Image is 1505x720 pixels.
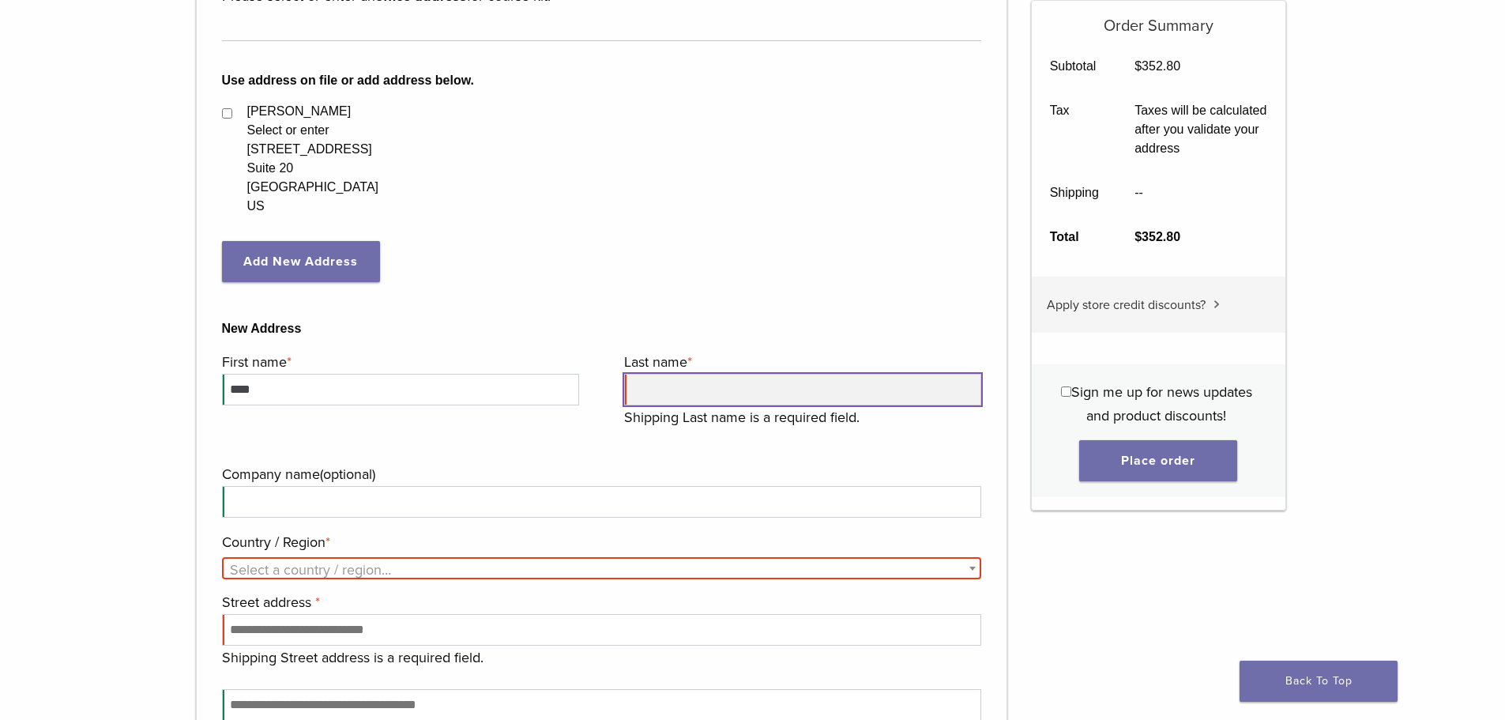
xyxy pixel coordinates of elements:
[1032,215,1117,259] th: Total
[1032,89,1117,171] th: Tax
[1079,440,1237,481] button: Place order
[222,350,575,374] label: First name
[1032,44,1117,89] th: Subtotal
[624,350,977,374] label: Last name
[1061,386,1071,397] input: Sign me up for news updates and product discounts!
[1213,300,1220,308] img: caret.svg
[222,590,978,614] label: Street address
[222,530,978,554] label: Country / Region
[1032,171,1117,215] th: Shipping
[230,561,391,579] span: Select a country / region…
[222,319,982,338] b: New Address
[222,557,982,579] span: Country / Region
[320,466,375,483] span: (optional)
[222,71,982,90] b: Use address on file or add address below.
[1134,186,1143,199] span: --
[1240,661,1398,702] a: Back To Top
[1071,383,1252,424] span: Sign me up for news updates and product discounts!
[624,405,981,429] p: Shipping Last name is a required field.
[222,462,978,486] label: Company name
[1134,59,1180,73] bdi: 352.80
[222,241,380,282] a: Add New Address
[1047,297,1206,313] span: Apply store credit discounts?
[1134,230,1180,243] bdi: 352.80
[1117,89,1285,171] td: Taxes will be calculated after you validate your address
[247,102,379,216] div: [PERSON_NAME] Select or enter [STREET_ADDRESS] Suite 20 [GEOGRAPHIC_DATA] US
[1032,1,1285,36] h5: Order Summary
[1134,59,1142,73] span: $
[1134,230,1142,243] span: $
[222,646,982,669] p: Shipping Street address is a required field.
